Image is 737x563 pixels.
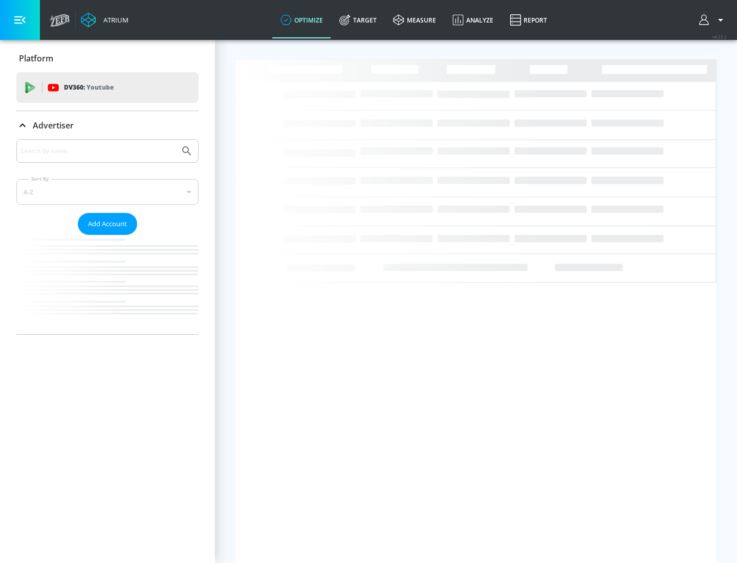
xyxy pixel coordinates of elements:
[81,12,128,28] a: Atrium
[19,53,53,64] p: Platform
[272,2,331,38] a: optimize
[88,218,127,230] span: Add Account
[16,72,199,103] div: DV360: Youtube
[712,34,727,39] span: v 4.22.2
[16,111,199,140] div: Advertiser
[331,2,385,38] a: Target
[16,44,199,73] div: Platform
[99,15,128,25] div: Atrium
[20,144,176,158] input: Search by name
[33,120,74,131] p: Advertiser
[16,235,199,334] nav: list of Advertiser
[502,2,555,38] a: Report
[385,2,444,38] a: measure
[78,213,137,235] button: Add Account
[64,82,114,93] p: DV360:
[16,139,199,334] div: Advertiser
[86,82,114,93] p: Youtube
[16,179,199,205] div: A-Z
[444,2,502,38] a: Analyze
[29,176,51,182] label: Sort By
